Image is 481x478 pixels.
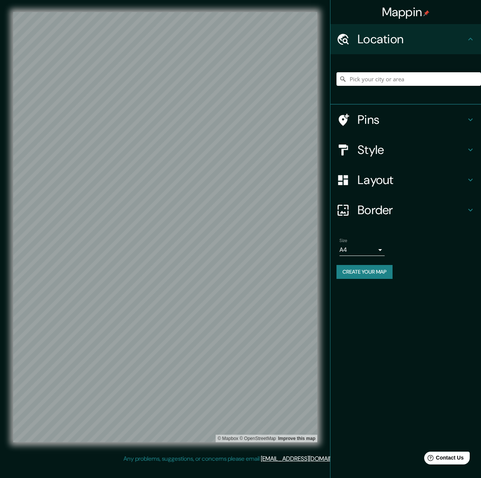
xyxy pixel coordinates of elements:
div: Border [330,195,481,225]
a: OpenStreetMap [239,436,276,441]
a: Mapbox [218,436,238,441]
div: A4 [339,244,385,256]
img: pin-icon.png [423,10,429,16]
input: Pick your city or area [336,72,481,86]
div: Location [330,24,481,54]
iframe: Help widget launcher [414,449,473,470]
p: Any problems, suggestions, or concerns please email . [123,454,355,463]
div: Style [330,135,481,165]
h4: Layout [358,172,466,187]
a: Map feedback [278,436,315,441]
div: Layout [330,165,481,195]
h4: Style [358,142,466,157]
h4: Location [358,32,466,47]
button: Create your map [336,265,393,279]
label: Size [339,237,347,244]
a: [EMAIL_ADDRESS][DOMAIN_NAME] [261,455,354,463]
h4: Pins [358,112,466,127]
div: Pins [330,105,481,135]
h4: Mappin [382,5,430,20]
canvas: Map [13,12,317,442]
h4: Border [358,202,466,218]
